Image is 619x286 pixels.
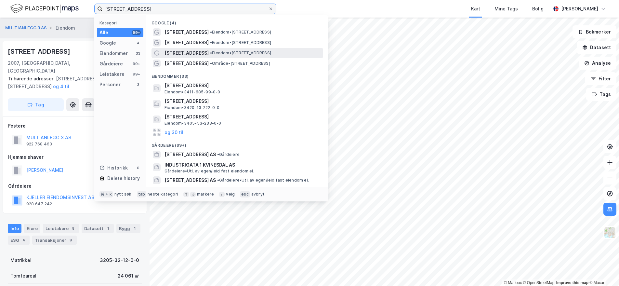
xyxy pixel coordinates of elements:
div: Info [8,224,21,233]
div: ESG [8,236,30,245]
span: [STREET_ADDRESS] [165,39,209,47]
span: [STREET_ADDRESS] [165,113,321,121]
div: 4 [20,237,27,243]
div: Delete history [107,174,140,182]
input: Søk på adresse, matrikkel, gårdeiere, leietakere eller personer [102,4,268,14]
div: Gårdeiere [8,182,141,190]
div: 0 [136,165,141,170]
div: 8 [70,225,76,232]
button: Tags [586,88,616,101]
div: Hjemmelshaver [8,153,141,161]
span: Gårdeiere • Utl. av egen/leid fast eiendom el. [217,178,309,183]
span: Eiendom • [STREET_ADDRESS] [210,30,271,35]
div: [STREET_ADDRESS], [STREET_ADDRESS] [8,75,137,90]
div: Datasett [82,224,114,233]
a: Mapbox [504,280,522,285]
div: Eiendom [56,24,75,32]
span: Eiendom • 3405-53-233-0-0 [165,121,221,126]
span: [STREET_ADDRESS] [165,60,209,67]
div: Historikk [99,164,128,172]
a: OpenStreetMap [523,280,555,285]
div: ⌘ + k [99,191,113,197]
div: Gårdeiere (99+) [146,138,328,149]
div: 2007, [GEOGRAPHIC_DATA], [GEOGRAPHIC_DATA] [8,59,108,75]
div: Bolig [532,5,544,13]
div: 99+ [132,61,141,66]
div: Transaksjoner [32,236,77,245]
div: 922 768 463 [26,142,52,147]
div: Kart [471,5,480,13]
span: Tilhørende adresser: [8,76,56,81]
div: neste kategori [148,192,178,197]
div: nytt søk [114,192,132,197]
div: Festere [8,122,141,130]
div: 1 [105,225,111,232]
div: 928 647 242 [26,201,52,207]
a: Improve this map [556,280,588,285]
div: esc [240,191,250,197]
div: 4 [136,40,141,46]
span: Eiendom • 3411-685-99-0-0 [165,89,220,95]
div: Bygg [116,224,140,233]
div: 99+ [132,72,141,77]
div: Leietakere [43,224,79,233]
span: [STREET_ADDRESS] [165,49,209,57]
span: • [217,178,219,183]
div: 3 [136,82,141,87]
div: velg [226,192,235,197]
div: 99+ [132,30,141,35]
div: Eiendommer (33) [146,69,328,80]
div: Mine Tags [494,5,518,13]
div: Alle [99,29,108,36]
span: [STREET_ADDRESS] [165,97,321,105]
div: Eiendommer [99,49,128,57]
button: Filter [585,72,616,85]
span: [STREET_ADDRESS] [165,28,209,36]
div: Gårdeiere [99,60,123,68]
iframe: Chat Widget [586,255,619,286]
div: 24 061 ㎡ [118,272,139,280]
button: og 30 til [165,129,183,136]
div: Eiere [24,224,40,233]
button: Tag [8,98,64,111]
div: avbryt [251,192,265,197]
span: Gårdeiere • Utl. av egen/leid fast eiendom el. [165,169,254,174]
span: Eiendom • [STREET_ADDRESS] [210,40,271,45]
button: MULTIANLEGG 3 AS [5,25,48,31]
div: [STREET_ADDRESS] [8,46,72,57]
span: INDUSTRIGATA 1 KVINESDAL AS [165,161,321,169]
div: [PERSON_NAME] [561,5,598,13]
span: [STREET_ADDRESS] AS [165,151,216,158]
button: Bokmerker [573,25,616,38]
div: Google (4) [146,15,328,27]
div: 33 [136,51,141,56]
span: • [210,61,212,66]
span: Gårdeiere [217,152,240,157]
span: • [210,40,212,45]
img: logo.f888ab2527a4732fd821a326f86c7f29.svg [10,3,79,14]
span: Eiendom • [STREET_ADDRESS] [210,50,271,56]
div: 3205-32-12-0-0 [100,256,139,264]
div: 9 [68,237,74,243]
img: Z [604,226,616,239]
button: Analyse [579,57,616,70]
div: Kategori [99,20,143,25]
div: 1 [131,225,138,232]
div: Leietakere [99,70,125,78]
div: markere [197,192,214,197]
span: • [217,152,219,157]
div: tab [137,191,147,197]
span: • [210,50,212,55]
div: Google [99,39,116,47]
span: Eiendom • 3420-13-222-0-0 [165,105,220,110]
div: Kontrollprogram for chat [586,255,619,286]
div: Tomteareal [10,272,36,280]
div: Personer [99,81,121,89]
button: Datasett [577,41,616,54]
div: Matrikkel [10,256,32,264]
span: [STREET_ADDRESS] [165,82,321,89]
span: • [210,30,212,34]
span: Område • [STREET_ADDRESS] [210,61,270,66]
span: [STREET_ADDRESS] AS [165,176,216,184]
